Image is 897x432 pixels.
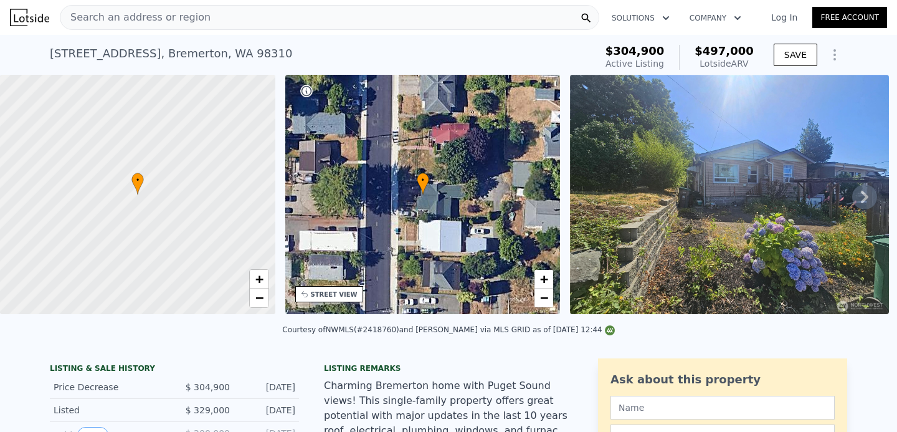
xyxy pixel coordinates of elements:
[812,7,887,28] a: Free Account
[255,271,263,287] span: +
[54,404,164,416] div: Listed
[570,75,889,314] img: Sale: 167403144 Parcel: 102156648
[186,382,230,392] span: $ 304,900
[756,11,812,24] a: Log In
[610,371,835,388] div: Ask about this property
[50,363,299,376] div: LISTING & SALE HISTORY
[417,173,429,194] div: •
[250,289,268,307] a: Zoom out
[534,289,553,307] a: Zoom out
[774,44,817,66] button: SAVE
[10,9,49,26] img: Lotside
[610,396,835,420] input: Name
[695,44,754,57] span: $497,000
[240,404,295,416] div: [DATE]
[131,175,144,186] span: •
[311,290,358,299] div: STREET VIEW
[417,175,429,186] span: •
[695,57,754,70] div: Lotside ARV
[822,42,847,67] button: Show Options
[540,290,548,305] span: −
[605,325,615,335] img: NWMLS Logo
[540,271,548,287] span: +
[605,44,665,57] span: $304,900
[680,7,751,29] button: Company
[60,10,211,25] span: Search an address or region
[282,325,614,334] div: Courtesy of NWMLS (#2418760) and [PERSON_NAME] via MLS GRID as of [DATE] 12:44
[131,173,144,194] div: •
[602,7,680,29] button: Solutions
[324,363,573,373] div: Listing remarks
[54,381,164,393] div: Price Decrease
[605,59,664,69] span: Active Listing
[240,381,295,393] div: [DATE]
[186,405,230,415] span: $ 329,000
[534,270,553,289] a: Zoom in
[255,290,263,305] span: −
[50,45,292,62] div: [STREET_ADDRESS] , Bremerton , WA 98310
[250,270,268,289] a: Zoom in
